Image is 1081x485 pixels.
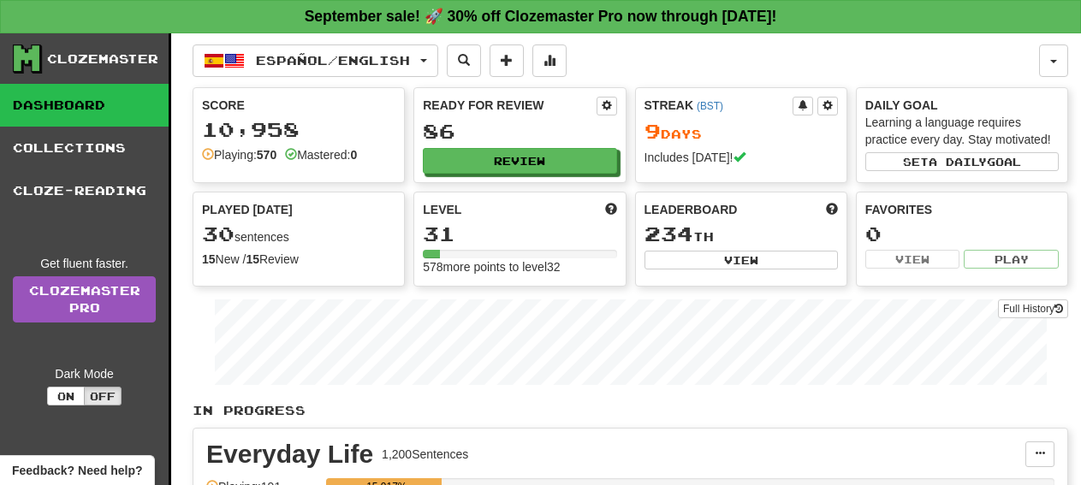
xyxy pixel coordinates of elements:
[193,44,438,77] button: Español/English
[13,276,156,322] a: ClozemasterPro
[423,223,616,245] div: 31
[998,299,1068,318] button: Full History
[964,250,1059,269] button: Play
[423,258,616,275] div: 578 more points to level 32
[382,446,468,463] div: 1,200 Sentences
[12,462,142,479] span: Open feedback widget
[423,201,461,218] span: Level
[202,201,293,218] span: Played [DATE]
[490,44,524,77] button: Add sentence to collection
[285,146,357,163] div: Mastered:
[532,44,567,77] button: More stats
[644,223,838,245] div: th
[605,201,617,218] span: Score more points to level up
[202,252,216,266] strong: 15
[202,223,395,245] div: sentences
[206,441,373,467] div: Everyday Life
[13,255,156,272] div: Get fluent faster.
[826,201,838,218] span: This week in points, UTC
[423,97,596,114] div: Ready for Review
[644,121,838,143] div: Day s
[202,222,235,245] span: 30
[202,119,395,140] div: 10,958
[865,223,1059,245] div: 0
[202,97,395,114] div: Score
[865,152,1059,171] button: Seta dailygoal
[423,148,616,174] button: Review
[47,387,85,405] button: On
[929,156,987,168] span: a daily
[257,148,276,162] strong: 570
[13,365,156,382] div: Dark Mode
[644,222,693,245] span: 234
[202,251,395,268] div: New / Review
[305,8,777,25] strong: September sale! 🚀 30% off Clozemaster Pro now through [DATE]!
[644,251,838,269] button: View
[350,148,357,162] strong: 0
[423,121,616,142] div: 86
[644,201,738,218] span: Leaderboard
[644,97,793,114] div: Streak
[697,100,723,112] a: (BST)
[447,44,481,77] button: Search sentences
[202,146,276,163] div: Playing:
[47,50,158,68] div: Clozemaster
[644,149,838,166] div: Includes [DATE]!
[865,97,1059,114] div: Daily Goal
[865,250,960,269] button: View
[644,119,661,143] span: 9
[256,53,410,68] span: Español / English
[865,201,1059,218] div: Favorites
[84,387,122,405] button: Off
[865,114,1059,148] div: Learning a language requires practice every day. Stay motivated!
[246,252,259,266] strong: 15
[193,402,1068,419] p: In Progress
